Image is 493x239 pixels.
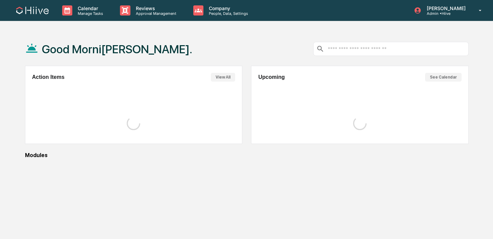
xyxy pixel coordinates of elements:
button: See Calendar [425,73,462,82]
h2: Upcoming [258,74,285,80]
img: logo [16,7,49,14]
h2: Action Items [32,74,65,80]
p: Approval Management [130,11,180,16]
button: View All [211,73,235,82]
p: Manage Tasks [72,11,106,16]
div: Modules [25,152,469,158]
p: [PERSON_NAME] [421,5,469,11]
p: Reviews [130,5,180,11]
p: Company [203,5,251,11]
p: Admin • Hiive [421,11,469,16]
p: People, Data, Settings [203,11,251,16]
p: Calendar [72,5,106,11]
h1: Good Morni[PERSON_NAME]. [42,42,192,56]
